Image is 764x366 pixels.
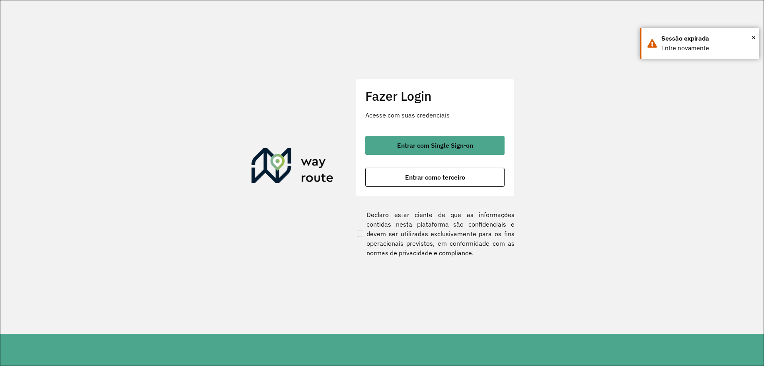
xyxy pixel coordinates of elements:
div: Entre novamente [661,43,753,53]
h2: Fazer Login [365,88,505,104]
div: Sessão expirada [661,34,753,43]
button: Close [752,31,756,43]
button: button [365,136,505,155]
img: Roteirizador AmbevTech [251,148,333,186]
label: Declaro estar ciente de que as informações contidas nesta plataforma são confidenciais e devem se... [355,210,515,258]
span: × [752,31,756,43]
span: Entrar como terceiro [405,174,465,180]
p: Acesse com suas credenciais [365,110,505,120]
button: button [365,168,505,187]
span: Entrar com Single Sign-on [397,142,473,149]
